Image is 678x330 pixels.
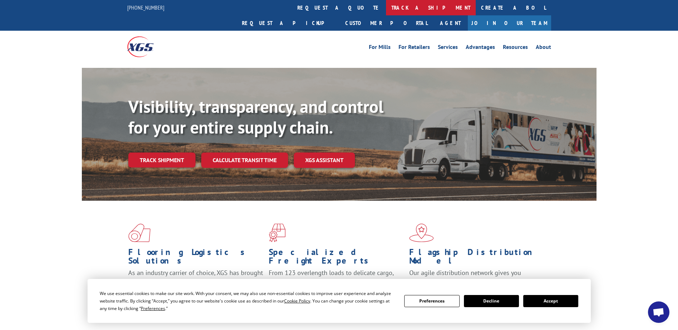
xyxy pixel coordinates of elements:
[127,4,164,11] a: [PHONE_NUMBER]
[128,248,263,269] h1: Flooring Logistics Solutions
[128,152,196,167] a: Track shipment
[438,44,458,52] a: Services
[648,301,669,323] div: Open chat
[269,269,404,300] p: From 123 overlength loads to delicate cargo, our experienced staff knows the best way to move you...
[409,248,544,269] h1: Flagship Distribution Model
[201,152,288,168] a: Calculate transit time
[340,15,433,31] a: Customer Portal
[399,44,430,52] a: For Retailers
[237,15,340,31] a: Request a pickup
[284,298,310,304] span: Cookie Policy
[128,95,383,138] b: Visibility, transparency, and control for your entire supply chain.
[404,295,459,307] button: Preferences
[128,269,263,294] span: As an industry carrier of choice, XGS has brought innovation and dedication to flooring logistics...
[141,305,165,311] span: Preferences
[369,44,391,52] a: For Mills
[128,224,150,242] img: xgs-icon-total-supply-chain-intelligence-red
[503,44,528,52] a: Resources
[294,152,355,168] a: XGS ASSISTANT
[88,279,591,323] div: Cookie Consent Prompt
[464,295,519,307] button: Decline
[523,295,578,307] button: Accept
[100,290,396,312] div: We use essential cookies to make our site work. With your consent, we may also use non-essential ...
[466,44,495,52] a: Advantages
[409,269,541,285] span: Our agile distribution network gives you nationwide inventory management on demand.
[269,224,286,242] img: xgs-icon-focused-on-flooring-red
[536,44,551,52] a: About
[409,224,434,242] img: xgs-icon-flagship-distribution-model-red
[468,15,551,31] a: Join Our Team
[269,248,404,269] h1: Specialized Freight Experts
[433,15,468,31] a: Agent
